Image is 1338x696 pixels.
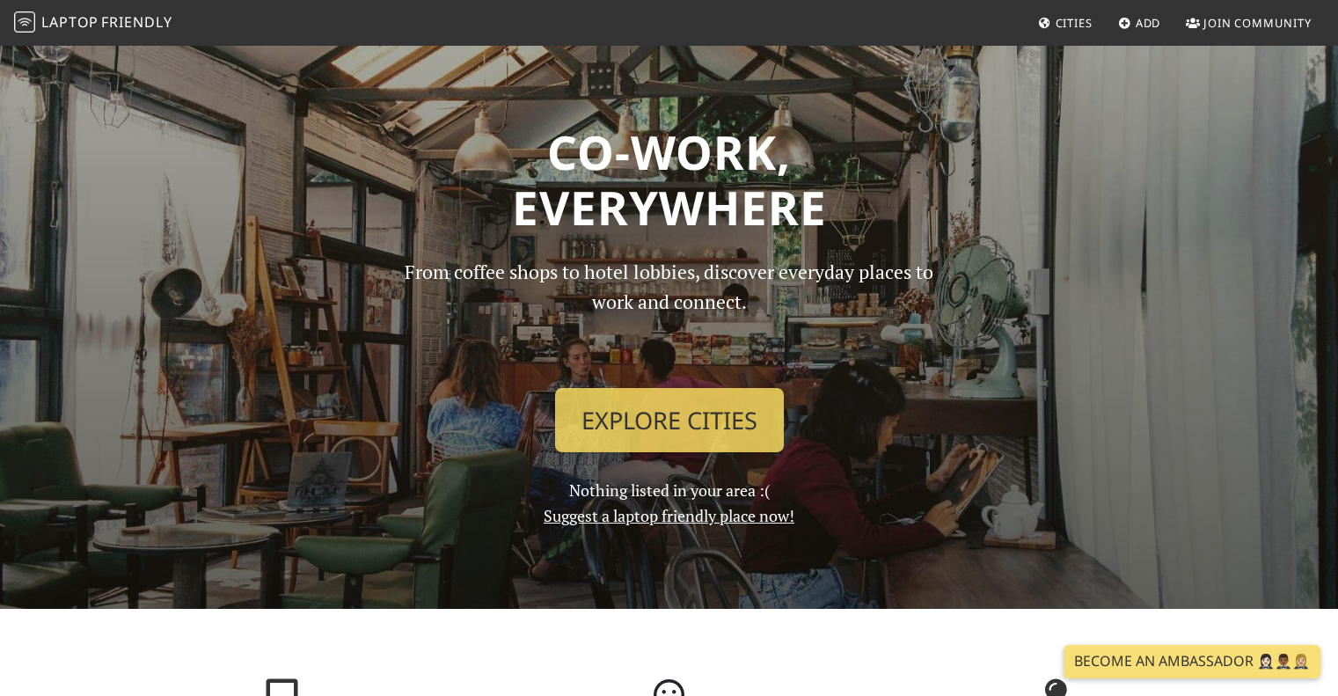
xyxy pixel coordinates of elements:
span: Friendly [101,12,172,32]
span: Join Community [1203,15,1312,31]
h1: Co-work, Everywhere [99,124,1239,236]
a: Add [1111,7,1168,39]
a: Explore Cities [555,388,784,453]
div: Nothing listed in your area :( [379,257,960,529]
img: LaptopFriendly [14,11,35,33]
a: Join Community [1179,7,1319,39]
span: Cities [1056,15,1093,31]
a: Cities [1031,7,1100,39]
a: LaptopFriendly LaptopFriendly [14,8,172,39]
a: Suggest a laptop friendly place now! [544,505,794,526]
span: Add [1136,15,1161,31]
a: Become an Ambassador 🤵🏻‍♀️🤵🏾‍♂️🤵🏼‍♀️ [1064,645,1320,678]
p: From coffee shops to hotel lobbies, discover everyday places to work and connect. [390,257,949,374]
span: Laptop [41,12,99,32]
